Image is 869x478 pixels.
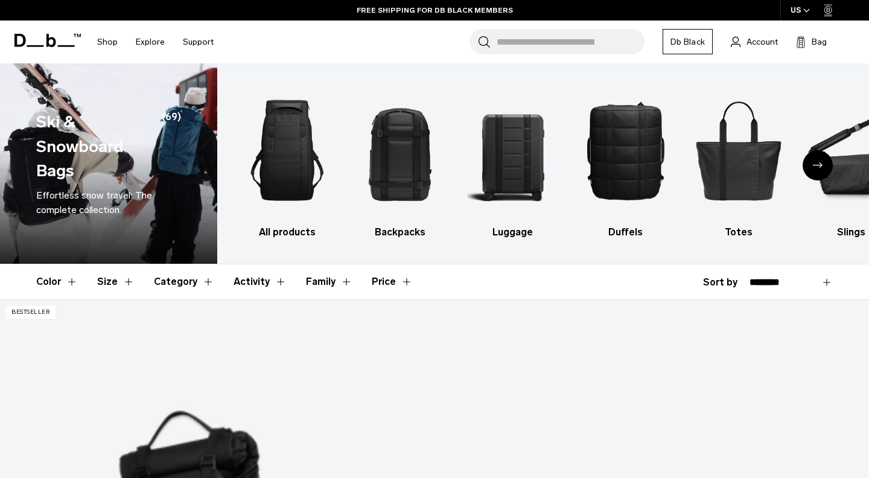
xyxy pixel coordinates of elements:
img: Db [693,81,785,219]
span: (69) [162,110,181,183]
li: 4 / 10 [580,81,672,240]
h3: Duffels [580,225,672,240]
h3: Backpacks [354,225,446,240]
a: Support [183,21,214,63]
img: Db [241,81,333,219]
h3: Luggage [467,225,559,240]
img: Db [354,81,446,219]
p: Bestseller [6,306,56,319]
a: Shop [97,21,118,63]
button: Toggle Filter [36,264,78,299]
div: Next slide [803,150,833,180]
a: FREE SHIPPING FOR DB BLACK MEMBERS [357,5,513,16]
span: Effortless snow travel: The complete collection. [36,190,152,215]
button: Toggle Filter [234,264,287,299]
li: 2 / 10 [354,81,446,240]
a: Db Backpacks [354,81,446,240]
li: 3 / 10 [467,81,559,240]
button: Toggle Price [372,264,413,299]
img: Db [580,81,672,219]
h1: Ski & Snowboard Bags [36,110,158,183]
a: Db Duffels [580,81,672,240]
h3: All products [241,225,333,240]
nav: Main Navigation [88,21,223,63]
button: Toggle Filter [154,264,214,299]
a: Db Black [663,29,713,54]
button: Toggle Filter [306,264,352,299]
button: Toggle Filter [97,264,135,299]
button: Bag [796,34,827,49]
a: Explore [136,21,165,63]
a: Db Totes [693,81,785,240]
li: 1 / 10 [241,81,333,240]
span: Account [746,36,778,48]
a: Account [731,34,778,49]
a: Db All products [241,81,333,240]
img: Db [467,81,559,219]
li: 5 / 10 [693,81,785,240]
h3: Totes [693,225,785,240]
a: Db Luggage [467,81,559,240]
span: Bag [812,36,827,48]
